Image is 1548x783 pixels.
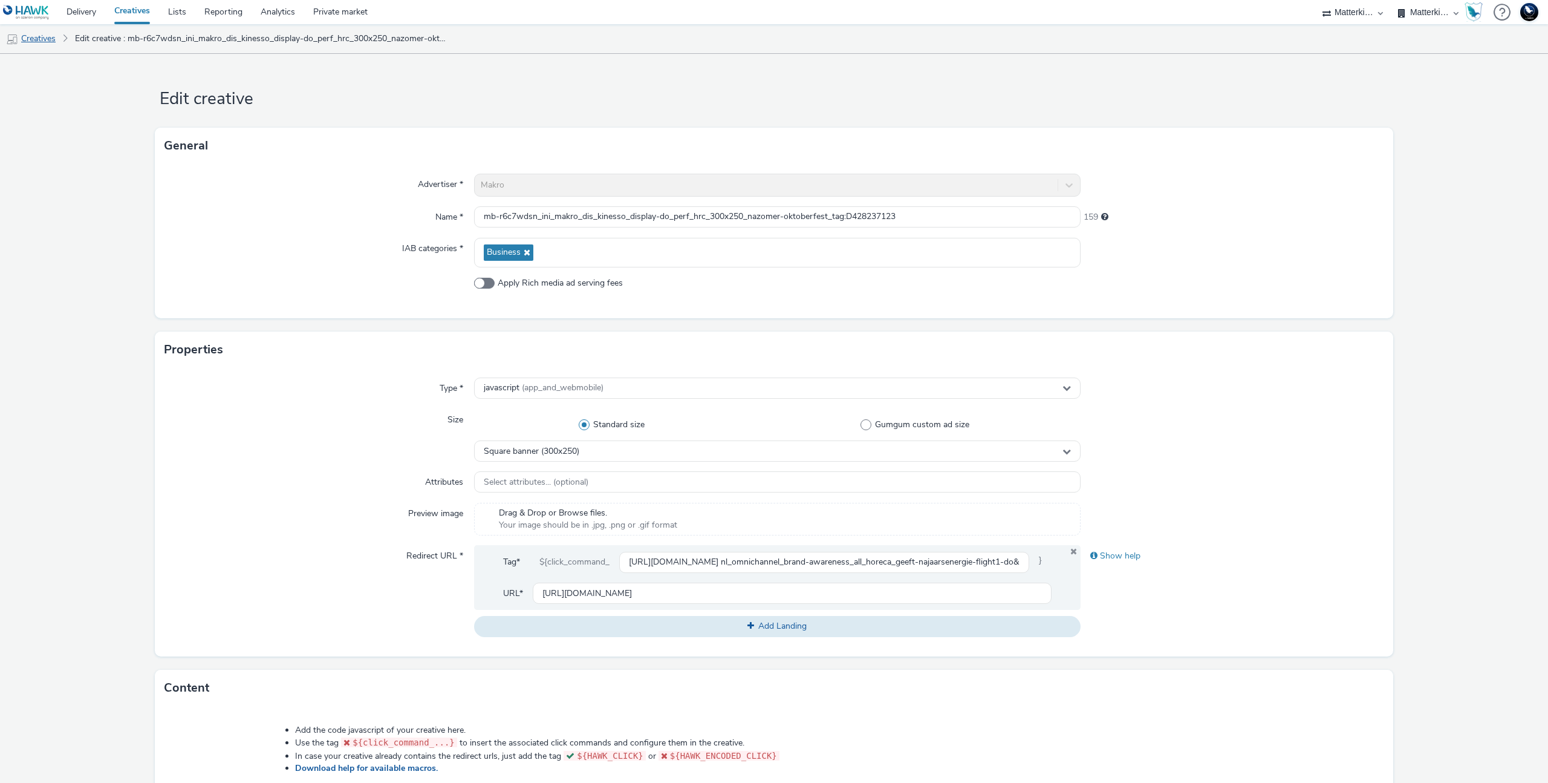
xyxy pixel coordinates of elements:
[295,750,1263,762] li: In case your creative already contains the redirect urls, just add the tag or
[1520,3,1538,21] img: Support Hawk
[499,519,677,531] span: Your image should be in .jpg, .png or .gif format
[1084,211,1098,223] span: 159
[474,616,1081,637] button: Add Landing
[577,751,643,761] span: ${HAWK_CLICK}
[6,33,18,45] img: mobile
[758,620,807,632] span: Add Landing
[1101,211,1108,223] div: Maximum 255 characters
[522,382,603,393] span: (app_and_webmobile)
[164,137,208,155] h3: General
[3,5,50,20] img: undefined Logo
[498,277,623,289] span: Apply Rich media ad serving fees
[435,378,468,395] label: Type *
[533,583,1052,604] input: url...
[593,419,645,431] span: Standard size
[164,679,209,697] h3: Content
[487,247,521,258] span: Business
[1081,545,1384,567] div: Show help
[484,447,579,457] span: Square banner (300x250)
[413,174,468,191] label: Advertiser *
[402,545,468,562] label: Redirect URL *
[403,503,468,520] label: Preview image
[1029,551,1052,573] span: }
[420,471,468,488] label: Attributes
[295,724,1263,736] li: Add the code javascript of your creative here.
[164,341,223,359] h3: Properties
[1465,2,1488,22] a: Hawk Academy
[484,477,588,488] span: Select attributes... (optional)
[875,419,969,431] span: Gumgum custom ad size
[484,383,603,393] span: javascript
[353,738,455,747] span: ${click_command_...}
[1465,2,1483,22] img: Hawk Academy
[155,88,1393,111] h1: Edit creative
[397,238,468,255] label: IAB categories *
[295,736,1263,749] li: Use the tag to insert the associated click commands and configure them in the creative.
[474,206,1081,228] input: Name
[69,24,456,53] a: Edit creative : mb-r6c7wdsn_ini_makro_dis_kinesso_display-do_perf_hrc_300x250_nazomer-oktoberfest...
[295,762,443,774] a: Download help for available macros.
[530,551,619,573] div: ${click_command_
[431,206,468,223] label: Name *
[670,751,777,761] span: ${HAWK_ENCODED_CLICK}
[443,409,468,426] label: Size
[499,507,677,519] span: Drag & Drop or Browse files.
